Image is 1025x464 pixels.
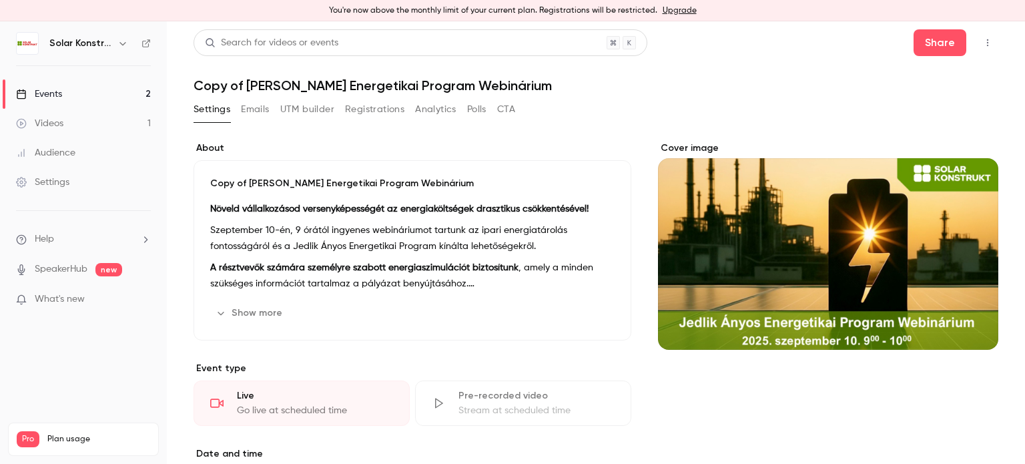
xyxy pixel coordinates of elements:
[458,389,615,403] div: Pre-recorded video
[95,263,122,276] span: new
[194,362,631,375] p: Event type
[663,5,697,16] a: Upgrade
[35,262,87,276] a: SpeakerHub
[658,142,998,350] section: Cover image
[280,99,334,120] button: UTM builder
[210,263,519,272] strong: A résztvevők számára személyre szabott energiaszimulációt biztosítunk
[458,404,615,417] div: Stream at scheduled time
[914,29,966,56] button: Share
[237,404,393,417] div: Go live at scheduled time
[35,292,85,306] span: What's new
[210,222,615,254] p: Szeptember 10-én, 9 órától ingyenes webináriumot tartunk az ipari energiatárolás fontosságáról és...
[17,431,39,447] span: Pro
[16,146,75,160] div: Audience
[237,389,393,403] div: Live
[194,142,631,155] label: About
[194,447,631,461] label: Date and time
[16,117,63,130] div: Videos
[135,294,151,306] iframe: Noticeable Trigger
[47,434,150,445] span: Plan usage
[35,232,54,246] span: Help
[16,87,62,101] div: Events
[16,232,151,246] li: help-dropdown-opener
[194,77,998,93] h1: Copy of [PERSON_NAME] Energetikai Program Webinárium
[210,260,615,292] p: , amely a minden szükséges információt tartalmaz a pályázat benyújtásához.
[345,99,404,120] button: Registrations
[49,37,112,50] h6: Solar Konstrukt Kft.
[210,302,290,324] button: Show more
[241,99,269,120] button: Emails
[415,99,456,120] button: Analytics
[210,204,589,214] strong: Növeld vállalkozásod versenyképességét az energiaköltségek drasztikus csökkentésével!
[210,177,615,190] p: Copy of [PERSON_NAME] Energetikai Program Webinárium
[415,381,631,426] div: Pre-recorded videoStream at scheduled time
[17,33,38,54] img: Solar Konstrukt Kft.
[194,99,230,120] button: Settings
[194,381,410,426] div: LiveGo live at scheduled time
[497,99,515,120] button: CTA
[16,176,69,189] div: Settings
[467,99,486,120] button: Polls
[658,142,998,155] label: Cover image
[205,36,338,50] div: Search for videos or events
